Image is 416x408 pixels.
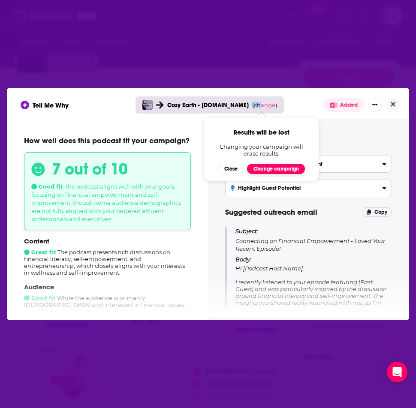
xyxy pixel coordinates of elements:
button: Close [218,164,244,174]
button: Close [387,99,399,110]
p: How well does this podcast fit your campaign? [24,136,191,145]
p: Content [24,237,191,245]
span: Changing your campaign will erase results. [219,143,304,157]
button: Show More Button [368,98,382,112]
span: Results will be lost [233,128,289,136]
span: The podcast aligns well with your goals, focusing on financial empowerment and self-improvement, ... [31,183,181,222]
span: Subject: [235,227,258,235]
span: Suggested outreach email [225,207,317,217]
img: tell me why sparkle [22,102,28,108]
span: Great fit [24,249,56,255]
span: Good fit [31,183,63,190]
img: Financial Feminist [142,100,153,110]
span: Cozy Earth - [DOMAIN_NAME] [167,102,249,109]
span: Good fit [24,294,56,301]
p: Audience [24,283,191,291]
h3: Highlight Guest Potential [231,185,301,191]
div: While the audience is primarily [DEMOGRAPHIC_DATA] and interested in financial issues, their medi... [24,283,191,329]
span: Body: [235,256,251,263]
span: change [254,102,275,108]
span: Copy [374,209,387,215]
button: Change campaign [247,164,305,174]
button: Added [323,98,365,112]
div: Open Intercom Messenger [387,362,407,382]
div: The podcast presents rich discussions on financial literacy, self-empowerment, and entrepreneursh... [24,237,191,276]
span: Tell Me Why [33,101,69,109]
h3: 7 out of 10 [52,159,128,179]
span: ( ) [252,102,277,108]
p: Connecting on Financial Empowerment - Loved Your Recent Episode! [235,227,392,252]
